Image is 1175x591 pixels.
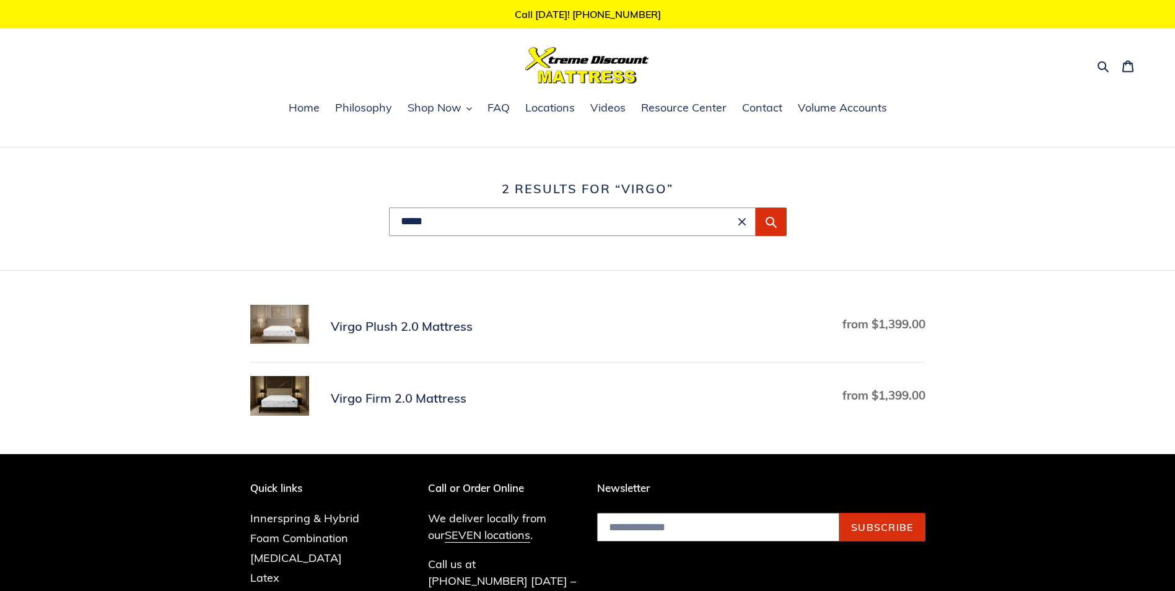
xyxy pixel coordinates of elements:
[584,99,632,118] a: Videos
[756,208,787,236] button: Submit
[250,531,348,545] a: Foam Combination
[289,100,320,115] span: Home
[428,510,579,543] p: We deliver locally from our .
[335,100,392,115] span: Philosophy
[641,100,727,115] span: Resource Center
[742,100,782,115] span: Contact
[597,482,925,494] p: Newsletter
[735,214,749,229] button: Clear search term
[445,528,530,543] a: SEVEN locations
[282,99,326,118] a: Home
[329,99,398,118] a: Philosophy
[839,513,925,541] button: Subscribe
[481,99,516,118] a: FAQ
[401,99,478,118] button: Shop Now
[250,376,925,420] a: Virgo Firm 2.0 Mattress
[525,100,575,115] span: Locations
[389,208,756,236] input: Search
[519,99,581,118] a: Locations
[250,511,359,525] a: Innerspring & Hybrid
[597,513,839,541] input: Email address
[408,100,461,115] span: Shop Now
[590,100,626,115] span: Videos
[428,482,579,494] p: Call or Order Online
[525,47,649,84] img: Xtreme Discount Mattress
[250,305,925,349] a: Virgo Plush 2.0 Mattress
[487,100,510,115] span: FAQ
[250,571,279,585] a: Latex
[250,551,342,565] a: [MEDICAL_DATA]
[635,99,733,118] a: Resource Center
[250,182,925,196] h1: 2 results for “virgo”
[851,521,914,533] span: Subscribe
[250,482,378,494] p: Quick links
[792,99,893,118] a: Volume Accounts
[736,99,788,118] a: Contact
[798,100,887,115] span: Volume Accounts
